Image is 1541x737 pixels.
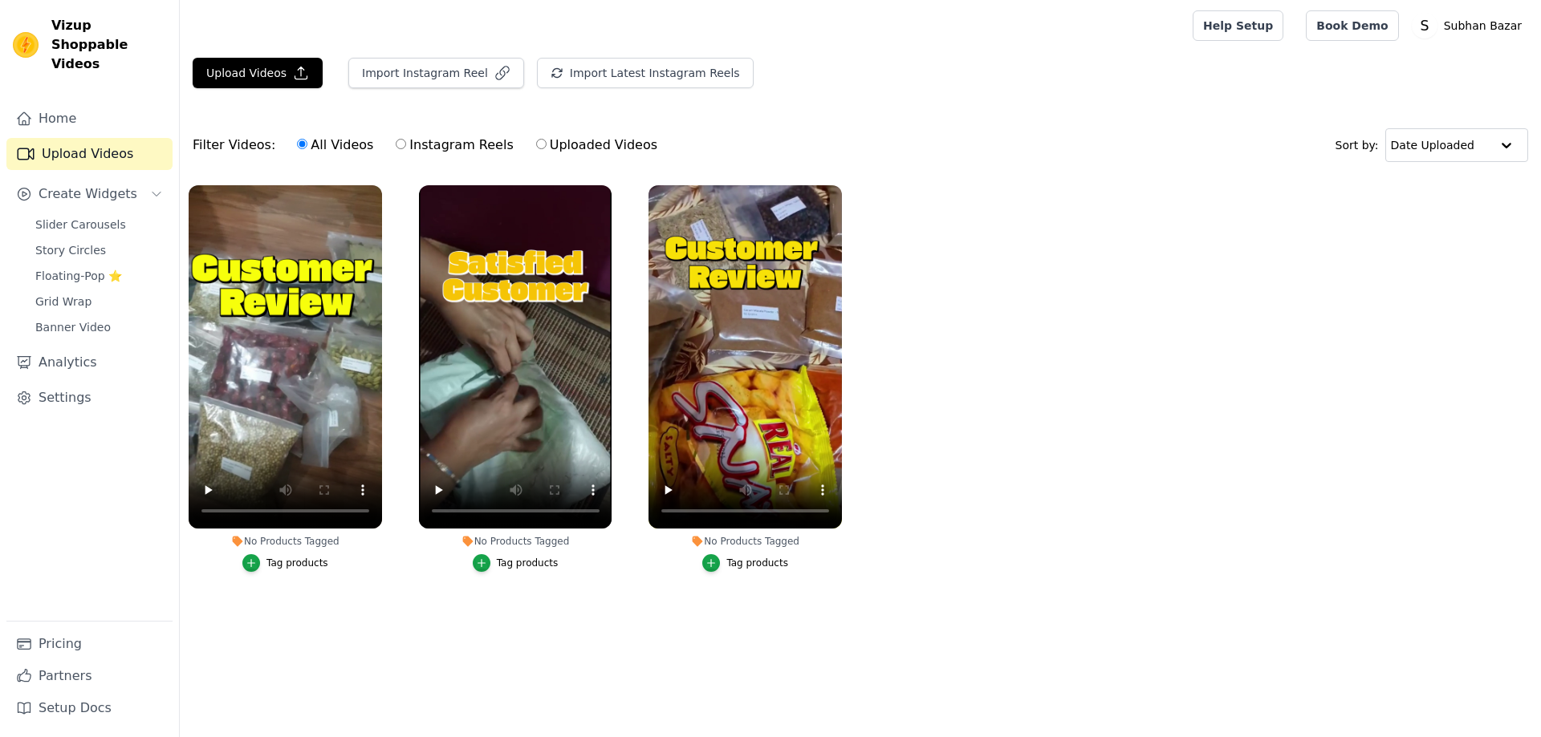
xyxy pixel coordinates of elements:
[395,135,514,156] label: Instagram Reels
[348,58,524,88] button: Import Instagram Reel
[649,535,842,548] div: No Products Tagged
[1306,10,1398,41] a: Book Demo
[193,58,323,88] button: Upload Videos
[536,139,547,149] input: Uploaded Videos
[6,178,173,210] button: Create Widgets
[39,184,137,204] span: Create Widgets
[35,217,126,233] span: Slider Carousels
[1193,10,1283,41] a: Help Setup
[702,554,788,572] button: Tag products
[1336,128,1529,162] div: Sort by:
[1420,18,1429,34] text: S
[296,135,374,156] label: All Videos
[6,103,173,135] a: Home
[1412,11,1528,40] button: S Subhan Bazar
[35,242,106,258] span: Story Circles
[26,239,173,261] a: Story Circles
[6,346,173,379] a: Analytics
[6,138,173,170] a: Upload Videos
[35,268,122,284] span: Floating-Pop ⭐
[537,58,754,88] button: Import Latest Instagram Reels
[193,127,666,164] div: Filter Videos:
[26,290,173,313] a: Grid Wrap
[396,139,406,149] input: Instagram Reels
[51,16,166,74] span: Vizup Shoppable Videos
[13,32,39,58] img: Vizup
[26,316,173,338] a: Banner Video
[35,294,91,310] span: Grid Wrap
[726,557,788,569] div: Tag products
[266,557,328,569] div: Tag products
[6,628,173,660] a: Pricing
[26,213,173,236] a: Slider Carousels
[6,382,173,414] a: Settings
[497,557,559,569] div: Tag products
[419,535,612,548] div: No Products Tagged
[189,535,382,548] div: No Products Tagged
[35,319,111,335] span: Banner Video
[473,554,559,572] button: Tag products
[26,265,173,287] a: Floating-Pop ⭐
[297,139,307,149] input: All Videos
[535,135,658,156] label: Uploaded Videos
[1437,11,1528,40] p: Subhan Bazar
[6,660,173,692] a: Partners
[242,554,328,572] button: Tag products
[6,692,173,724] a: Setup Docs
